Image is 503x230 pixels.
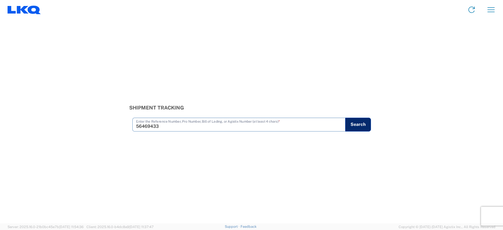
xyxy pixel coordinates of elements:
span: Client: 2025.16.0-b4dc8a9 [86,225,154,229]
span: Server: 2025.16.0-21b0bc45e7b [8,225,84,229]
h3: Shipment Tracking [129,105,374,111]
span: [DATE] 11:54:36 [59,225,84,229]
a: Support [225,225,240,228]
span: [DATE] 11:37:47 [129,225,154,229]
span: Copyright © [DATE]-[DATE] Agistix Inc., All Rights Reserved [399,224,495,230]
button: Search [345,118,371,132]
a: Feedback [240,225,257,228]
